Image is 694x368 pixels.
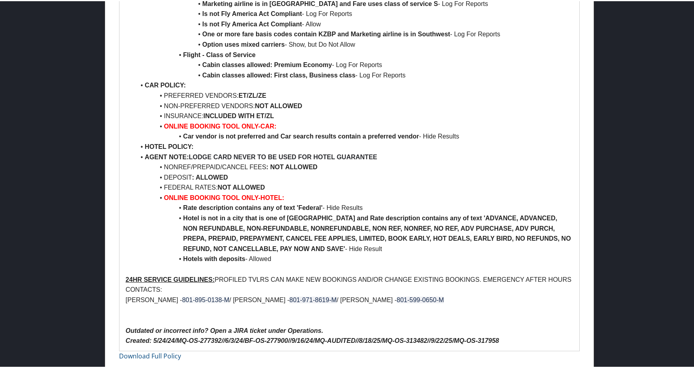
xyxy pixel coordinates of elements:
strong: NOT ALLOWED [218,183,265,190]
li: - Log For Reports [135,8,573,18]
li: - Hide Results [135,202,573,212]
li: - Hide Result [135,212,573,253]
strong: NOT ALLOWED [255,101,302,108]
li: - Allow [135,18,573,28]
strong: Flight - Class of Service [183,50,255,57]
strong: : ALLOWED [192,173,228,180]
a: Download Full Policy [119,350,181,359]
strong: ONLINE BOOKING TOOL ONLY-CAR: [164,122,276,129]
strong: ET/ZL/ZE [239,91,266,98]
em: Outdated or incorrect info? Open a JIRA ticket under Operations. [125,326,323,333]
p: PROFILED TVLRS CAN MAKE NEW BOOKINGS AND/OR CHANGE EXISTING BOOKINGS. EMERGENCY AFTER HOURS CONTA... [125,273,573,294]
strong: Is not Fly America Act Compliant [202,9,302,16]
strong: Is not Fly America Act Compliant [202,20,302,26]
strong: Hotels with deposits [183,254,245,261]
span: 801-971-8619-M [289,295,336,302]
strong: Cabin classes allowed: Premium Economy [202,60,332,67]
li: - Hide Results [135,130,573,140]
li: - Log For Reports [135,59,573,69]
li: FEDERAL RATES: [135,181,573,192]
strong: One or more fare basis codes contain KZBP and Marketing airline is in Southwest [202,30,450,36]
strong: AGENT NOTE: [145,152,189,159]
li: PREFERRED VENDORS: [135,89,573,100]
span: 801-599-0650-M [397,295,444,302]
u: 24HR SERVICE GUIDELINES: [125,275,215,282]
li: - Show, but Do Not Allow [135,38,573,49]
strong: INCLUDED WITH ET/ZL [203,111,274,118]
li: NON-PREFERRED VENDORS: [135,100,573,110]
strong: Cabin classes allowed: First class, Business class [202,71,355,77]
li: DEPOSIT [135,171,573,182]
strong: Hotel is not in a city that is one of [GEOGRAPHIC_DATA] and Rate description contains any of text... [183,214,573,251]
strong: CAR POLICY: [145,81,186,87]
li: - Log For Reports [135,28,573,38]
strong: HOTEL POLICY: [145,142,193,149]
strong: Rate description contains any of text 'Federal' [183,203,322,210]
strong: Car vendor is not preferred and Car search results contain a preferred vendor [183,132,419,138]
strong: LODGE CARD NEVER TO BE USED FOR HOTEL GUARANTEE [189,152,377,159]
li: - Log For Reports [135,69,573,79]
strong: ONLINE BOOKING TOOL ONLY-HOTEL: [164,193,284,200]
em: Created: 5/24/24/MQ-OS-277392//6/3/24/BF-OS-277900//9/16/24/MQ-AUDITED//8/18/25/MQ-OS-313482//9/2... [125,336,499,343]
li: - Allowed [135,253,573,263]
span: 801-895-0138-M [182,295,229,302]
strong: Option uses mixed carriers [202,40,284,47]
strong: : NOT ALLOWED [266,162,317,169]
p: [PERSON_NAME] - / [PERSON_NAME] - / [PERSON_NAME] - [125,294,573,304]
li: NONREF/PREPAID/CANCEL FEES [135,161,573,171]
li: INSURANCE: [135,110,573,120]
